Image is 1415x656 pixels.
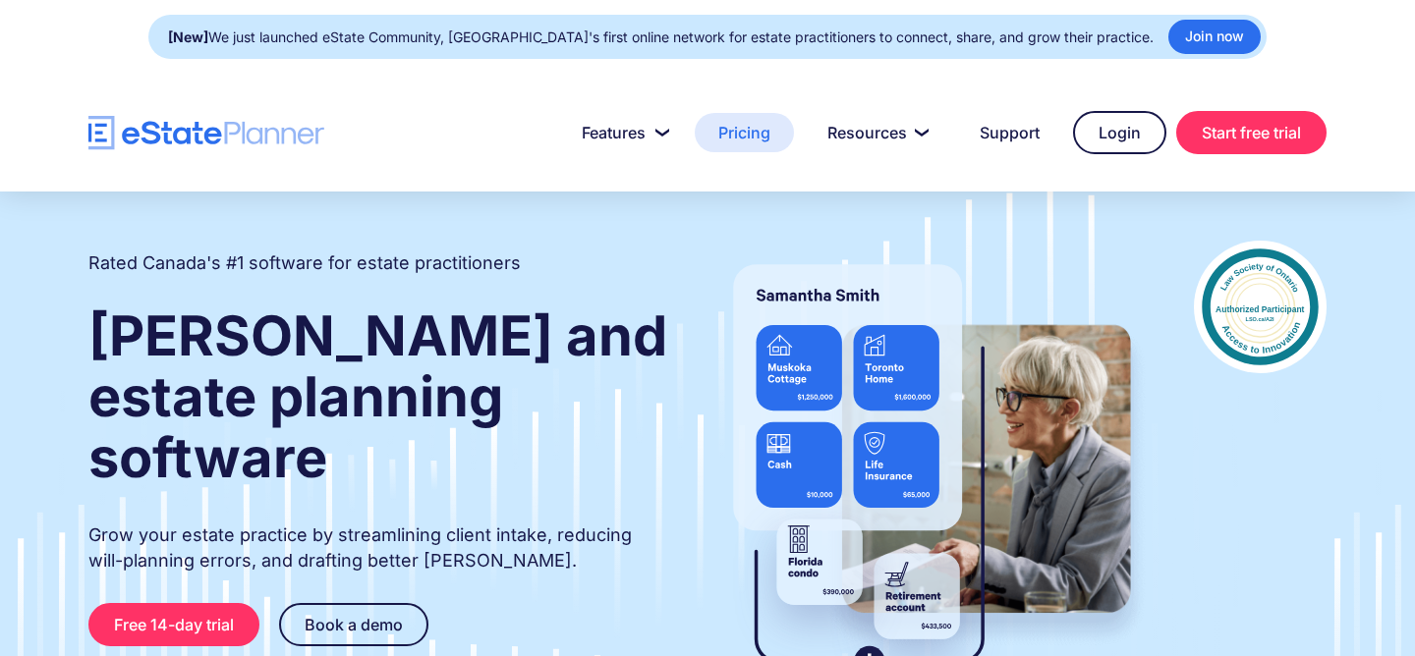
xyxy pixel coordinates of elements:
[88,603,259,646] a: Free 14-day trial
[956,113,1063,152] a: Support
[695,113,794,152] a: Pricing
[168,24,1154,51] div: We just launched eState Community, [GEOGRAPHIC_DATA]'s first online network for estate practition...
[804,113,946,152] a: Resources
[88,522,670,574] p: Grow your estate practice by streamlining client intake, reducing will-planning errors, and draft...
[88,116,324,150] a: home
[279,603,428,646] a: Book a demo
[1176,111,1327,154] a: Start free trial
[558,113,685,152] a: Features
[1168,20,1261,54] a: Join now
[88,250,521,276] h2: Rated Canada's #1 software for estate practitioners
[1073,111,1166,154] a: Login
[168,28,208,45] strong: [New]
[88,302,667,491] strong: [PERSON_NAME] and estate planning software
